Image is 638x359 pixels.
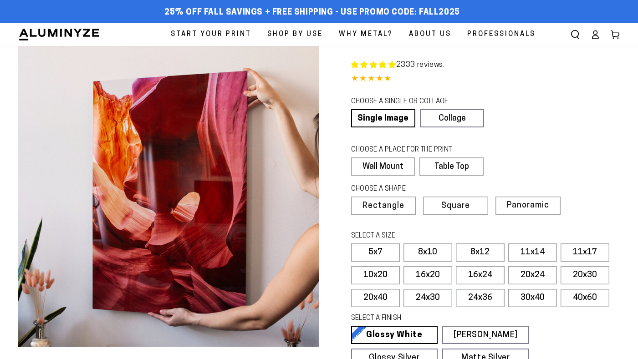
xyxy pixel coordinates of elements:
[460,23,542,46] a: Professionals
[351,313,509,324] legend: SELECT A FINISH
[164,8,460,18] span: 25% off FALL Savings + Free Shipping - Use Promo Code: FALL2025
[402,23,458,46] a: About Us
[561,266,609,284] label: 20x30
[507,201,549,210] span: Panoramic
[561,289,609,307] label: 40x60
[351,243,400,262] label: 5x7
[508,289,557,307] label: 30x40
[409,28,451,40] span: About Us
[351,157,415,176] label: Wall Mount
[351,289,400,307] label: 20x40
[403,289,452,307] label: 24x30
[164,23,258,46] a: Start Your Print
[351,97,476,107] legend: CHOOSE A SINGLE OR COLLAGE
[260,23,330,46] a: Shop By Use
[456,266,505,284] label: 16x24
[351,231,509,241] legend: SELECT A SIZE
[508,243,557,262] label: 11x14
[351,145,475,155] legend: CHOOSE A PLACE FOR THE PRINT
[403,243,452,262] label: 8x10
[441,202,470,210] span: Square
[351,326,438,344] a: Glossy White
[442,326,529,344] a: [PERSON_NAME]
[561,243,609,262] label: 11x17
[351,109,415,127] a: Single Image
[420,109,484,127] a: Collage
[467,28,536,40] span: Professionals
[351,266,400,284] label: 10x20
[351,73,620,86] div: 4.85 out of 5.0 stars
[351,184,477,194] legend: CHOOSE A SHAPE
[339,28,393,40] span: Why Metal?
[508,266,557,284] label: 20x24
[456,243,505,262] label: 8x12
[403,266,452,284] label: 16x20
[18,28,100,41] img: Aluminyze
[267,28,323,40] span: Shop By Use
[171,28,251,40] span: Start Your Print
[456,289,505,307] label: 24x36
[362,202,404,210] span: Rectangle
[419,157,484,176] label: Table Top
[332,23,400,46] a: Why Metal?
[565,25,585,45] summary: Search our site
